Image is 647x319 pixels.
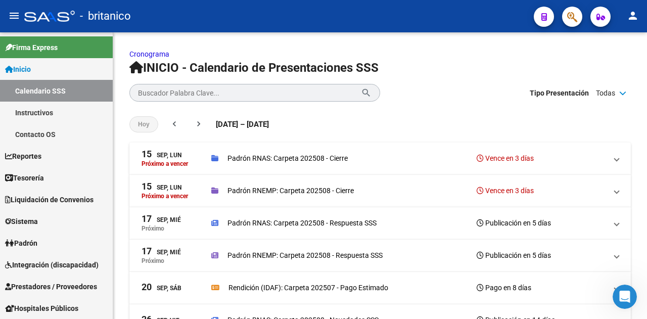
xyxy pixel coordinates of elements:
[142,193,188,200] p: Próximo a vencer
[80,5,131,27] span: - britanico
[361,86,372,99] mat-icon: search
[5,281,97,292] span: Prestadores / Proveedores
[129,61,379,75] span: INICIO - Calendario de Presentaciones SSS
[5,303,78,314] span: Hospitales Públicos
[142,150,181,160] div: Sep, Lun
[142,150,152,159] span: 15
[8,10,20,22] mat-icon: menu
[142,160,188,167] p: Próximo a vencer
[477,151,534,165] h3: Vence en 3 días
[5,216,38,227] span: Sistema
[142,225,164,232] p: Próximo
[142,182,152,191] span: 15
[129,143,631,175] mat-expansion-panel-header: 15Sep, LunPróximo a vencerPadrón RNAS: Carpeta 202508 - CierreVence en 3 días
[227,250,383,261] p: Padrón RNEMP: Carpeta 202508 - Respuesta SSS
[129,50,169,58] a: Cronograma
[142,283,152,292] span: 20
[5,151,41,162] span: Reportes
[530,87,589,99] span: Tipo Presentación
[129,272,631,304] mat-expansion-panel-header: 20Sep, SábRendición (IDAF): Carpeta 202507 - Pago EstimadoPago en 8 días
[142,214,181,225] div: Sep, Mié
[129,240,631,272] mat-expansion-panel-header: 17Sep, MiéPróximoPadrón RNEMP: Carpeta 202508 - Respuesta SSSPublicación en 5 días
[142,257,164,264] p: Próximo
[142,182,181,193] div: Sep, Lun
[5,42,58,53] span: Firma Express
[169,119,179,129] mat-icon: chevron_left
[142,283,181,293] div: Sep, Sáb
[227,153,348,164] p: Padrón RNAS: Carpeta 202508 - Cierre
[129,175,631,207] mat-expansion-panel-header: 15Sep, LunPróximo a vencerPadrón RNEMP: Carpeta 202508 - CierreVence en 3 días
[477,216,551,230] h3: Publicación en 5 días
[613,285,637,309] iframe: Intercom live chat
[5,194,94,205] span: Liquidación de Convenios
[216,119,269,130] span: [DATE] – [DATE]
[477,248,551,262] h3: Publicación en 5 días
[5,64,31,75] span: Inicio
[228,282,388,293] p: Rendición (IDAF): Carpeta 202507 - Pago Estimado
[627,10,639,22] mat-icon: person
[5,259,99,270] span: Integración (discapacidad)
[227,185,354,196] p: Padrón RNEMP: Carpeta 202508 - Cierre
[194,119,204,129] mat-icon: chevron_right
[477,184,534,198] h3: Vence en 3 días
[477,281,531,295] h3: Pago en 8 días
[129,207,631,240] mat-expansion-panel-header: 17Sep, MiéPróximoPadrón RNAS: Carpeta 202508 - Respuesta SSSPublicación en 5 días
[5,172,44,184] span: Tesorería
[596,87,615,99] span: Todas
[142,247,181,257] div: Sep, Mié
[5,238,37,249] span: Padrón
[142,247,152,256] span: 17
[142,214,152,223] span: 17
[227,217,377,229] p: Padrón RNAS: Carpeta 202508 - Respuesta SSS
[129,116,158,132] button: Hoy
